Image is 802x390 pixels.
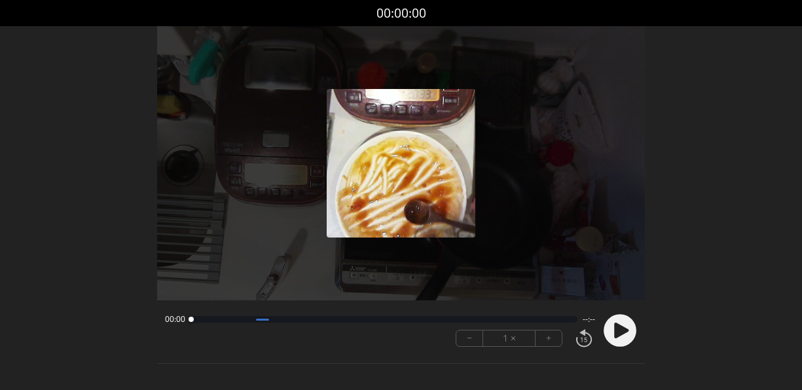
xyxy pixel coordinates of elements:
a: 00:00:00 [376,4,426,23]
span: --:-- [583,314,595,325]
button: − [456,330,483,346]
div: 1 × [483,330,536,346]
span: 00:00 [165,314,185,325]
img: Poster Image [327,89,475,238]
button: + [536,330,562,346]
